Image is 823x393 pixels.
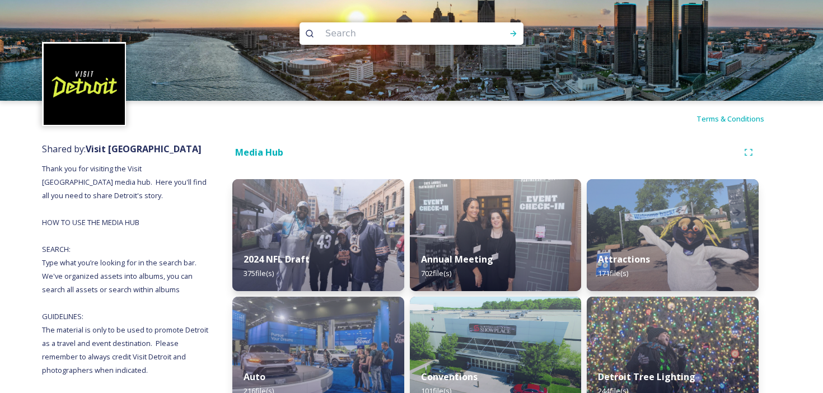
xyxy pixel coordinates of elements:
strong: 2024 NFL Draft [244,253,310,265]
strong: Auto [244,371,265,383]
strong: Visit [GEOGRAPHIC_DATA] [86,143,202,155]
span: 702 file(s) [421,268,451,278]
strong: Attractions [598,253,650,265]
strong: Detroit Tree Lighting [598,371,695,383]
input: Search [320,21,473,46]
img: 8c0cc7c4-d0ac-4b2f-930c-c1f64b82d302.jpg [410,179,582,291]
strong: Conventions [421,371,478,383]
img: VISIT%20DETROIT%20LOGO%20-%20BLACK%20BACKGROUND.png [44,44,125,125]
a: Terms & Conditions [696,112,781,125]
strong: Media Hub [235,146,283,158]
span: Terms & Conditions [696,114,764,124]
span: Shared by: [42,143,202,155]
strong: Annual Meeting [421,253,493,265]
span: 171 file(s) [598,268,628,278]
img: b41b5269-79c1-44fe-8f0b-cab865b206ff.jpg [587,179,759,291]
img: 1cf80b3c-b923-464a-9465-a021a0fe5627.jpg [232,179,404,291]
span: 375 file(s) [244,268,274,278]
